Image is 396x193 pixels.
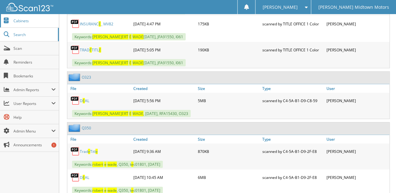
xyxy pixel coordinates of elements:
a: Type [260,84,325,93]
a: User [325,135,389,143]
div: [DATE] 9:36 AM [132,145,196,158]
span: E [129,34,131,39]
iframe: Chat Widget [365,163,396,193]
img: PDF.png [70,19,80,29]
span: e [115,188,117,193]
span: wad [107,188,117,193]
a: INSURANCE_ MV82 [80,21,113,27]
span: Keywords: , [DATE], RFA15430, O323 [72,110,191,117]
a: Size [196,84,261,93]
div: [DATE] 4:47 PM [132,18,196,30]
span: E [99,21,101,27]
a: Size [196,135,261,143]
span: E [129,111,131,116]
div: scanned by C4-5A-B1-D9-2F-E8 [260,145,325,158]
span: Cabinets [13,18,56,23]
span: E [122,111,124,116]
div: 190KB [196,44,261,56]
span: e [95,149,98,154]
span: e [98,188,100,193]
a: O323 [82,75,91,80]
img: PDF.png [70,45,80,55]
div: [DATE] 10:45 AM [132,171,196,184]
span: e [98,162,100,167]
div: 6MB [196,171,261,184]
span: Help [13,115,56,120]
img: PDF.png [70,96,80,105]
div: 5MB [196,94,261,107]
img: folder2.png [69,124,82,132]
img: PDF.png [70,147,80,156]
span: e [131,162,133,167]
span: Admin Menu [13,128,51,134]
span: e [115,162,117,167]
a: DEAL [80,175,89,180]
span: wad [107,162,117,167]
span: Scan [13,46,56,51]
span: E [122,34,124,39]
div: scanned by TITLE OFFICE 1 Color [260,18,325,30]
span: [PERSON_NAME] RT [92,111,128,116]
a: TRADETITLE [80,47,101,53]
div: 175KB [196,18,261,30]
span: E [83,98,85,103]
a: TradeTitle [80,149,98,154]
a: Q350 [82,125,91,131]
a: DEAL [80,98,89,103]
span: WAD [132,111,143,116]
span: E [129,60,131,65]
div: scanned by TITLE OFFICE 1 Color [260,44,325,56]
div: 870KB [196,145,261,158]
div: [PERSON_NAME] [325,171,389,184]
div: [PERSON_NAME] [325,145,389,158]
span: E [122,60,124,65]
div: [PERSON_NAME] [325,44,389,56]
span: [PERSON_NAME] Midtown Motors [318,5,389,9]
span: e [88,149,90,154]
span: rob rt [92,188,103,193]
div: 1 [51,143,56,148]
img: scan123-logo-white.svg [6,3,53,11]
span: Reminders [13,60,56,65]
span: User Reports [13,101,51,106]
div: [PERSON_NAME] [325,94,389,107]
span: E [141,111,143,116]
div: scanned by C4-5A-B1-D9-C8-59 [260,94,325,107]
span: [PERSON_NAME] RT [92,60,128,65]
a: User [325,84,389,93]
span: [PERSON_NAME] RT [92,34,128,39]
span: Keywords: [DATE], JFA91550, I061 [72,59,186,66]
span: E [141,34,143,39]
span: WAD [132,34,143,39]
img: PDF.png [70,173,80,182]
span: e [104,188,106,193]
span: Keywords: , Q350, t c01801, [DATE] [72,161,163,168]
span: rob rt [92,162,103,167]
div: [DATE] 5:56 PM [132,94,196,107]
span: Admin Reports [13,87,51,92]
a: Created [132,84,196,93]
span: e [104,162,106,167]
span: E [141,60,143,65]
div: [DATE] 5:05 PM [132,44,196,56]
span: E [99,47,101,53]
img: folder2.png [69,73,82,81]
span: E [90,47,92,53]
span: Keywords: [DATE], JFA91550, I061 [72,33,186,40]
span: Announcements [13,142,56,148]
span: [PERSON_NAME] [263,5,298,9]
span: Bookmarks [13,73,56,79]
a: File [67,135,132,143]
div: [PERSON_NAME] [325,18,389,30]
span: e [131,188,133,193]
a: Type [260,135,325,143]
a: File [67,84,132,93]
a: Created [132,135,196,143]
div: scanned by C4-5A-B1-D9-2F-E8 [260,171,325,184]
span: WAD [132,60,143,65]
span: E [83,175,85,180]
span: Search [13,32,55,37]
